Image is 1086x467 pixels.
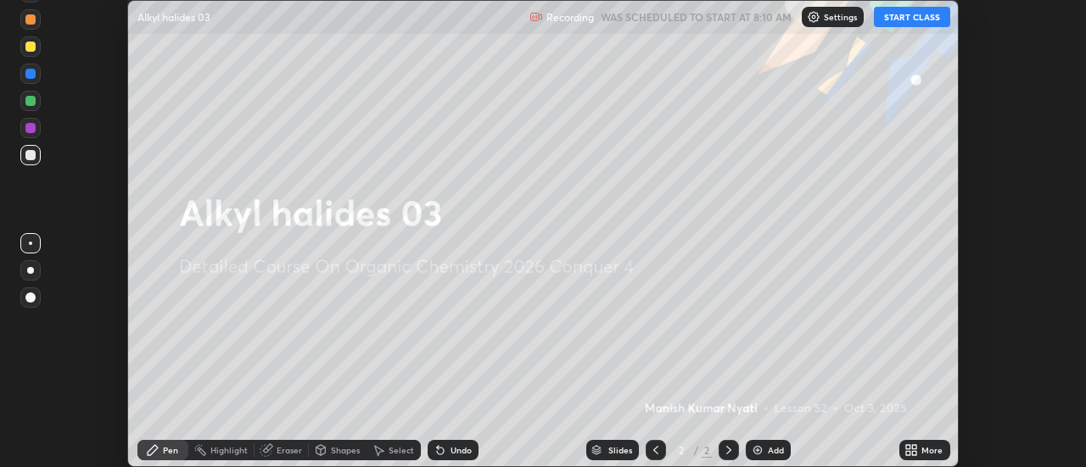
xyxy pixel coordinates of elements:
img: recording.375f2c34.svg [529,10,543,24]
div: 2 [702,442,712,458]
h5: WAS SCHEDULED TO START AT 8:10 AM [601,9,792,25]
div: Undo [451,446,472,454]
div: Shapes [331,446,360,454]
div: Highlight [210,446,248,454]
div: 2 [673,445,690,455]
img: class-settings-icons [807,10,820,24]
div: / [693,445,698,455]
p: Alkyl halides 03 [137,10,210,24]
div: Select [389,446,414,454]
p: Settings [824,13,857,21]
div: Eraser [277,446,302,454]
button: START CLASS [874,7,950,27]
div: More [921,446,943,454]
div: Pen [163,446,178,454]
img: add-slide-button [751,443,764,457]
p: Recording [546,11,594,24]
div: Slides [608,446,632,454]
div: Add [768,446,784,454]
